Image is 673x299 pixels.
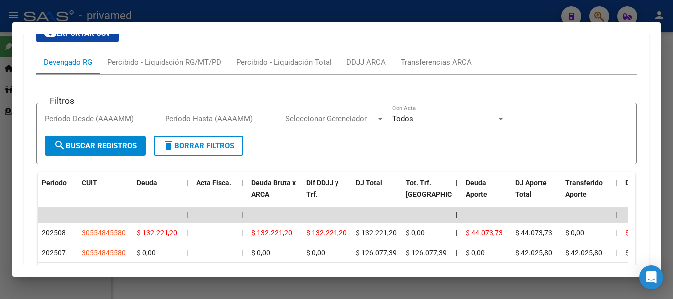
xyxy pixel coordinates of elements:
h3: Filtros [45,95,79,106]
datatable-header-cell: Deuda Aporte [462,172,511,216]
datatable-header-cell: Deuda Contr. [621,172,671,216]
span: $ 0,00 [137,249,156,257]
span: $ 126.077,39 [406,249,447,257]
span: | [186,211,188,219]
span: Dif DDJJ y Trf. [306,179,338,198]
span: Deuda [137,179,157,187]
datatable-header-cell: | [452,172,462,216]
span: 30554845580 [82,229,126,237]
span: Deuda Aporte [466,179,487,198]
span: $ 132.221,20 [306,229,347,237]
span: Deuda Bruta x ARCA [251,179,296,198]
mat-icon: delete [163,139,174,151]
span: | [456,249,457,257]
div: Percibido - Liquidación Total [236,57,332,68]
span: | [186,179,188,187]
span: Deuda Contr. [625,179,666,187]
span: CUIT [82,179,97,187]
span: $ 0,00 [251,249,270,257]
span: | [615,229,617,237]
span: 30554845580 [82,249,126,257]
span: | [456,179,458,187]
span: $ 0,00 [466,249,485,257]
span: Exportar CSV [44,29,111,38]
span: $ 42.025,80 [565,249,602,257]
span: $ 88.147,47 [625,229,662,237]
datatable-header-cell: DJ Total [352,172,402,216]
span: Tot. Trf. [GEOGRAPHIC_DATA] [406,179,474,198]
span: 202507 [42,249,66,257]
div: Open Intercom Messenger [639,265,663,289]
span: Transferido Aporte [565,179,603,198]
datatable-header-cell: CUIT [78,172,133,216]
span: $ 0,00 [565,229,584,237]
span: Todos [392,114,413,123]
span: Seleccionar Gerenciador [285,114,376,123]
span: | [615,211,617,219]
span: | [241,249,243,257]
span: $ 44.073,73 [466,229,503,237]
span: $ 0,00 [625,249,644,257]
span: | [456,211,458,219]
span: | [241,211,243,219]
span: 202508 [42,229,66,237]
span: Buscar Registros [54,141,137,150]
mat-icon: search [54,139,66,151]
span: | [615,179,617,187]
span: | [615,249,617,257]
datatable-header-cell: | [611,172,621,216]
div: Devengado RG [44,57,92,68]
datatable-header-cell: | [237,172,247,216]
span: Acta Fisca. [196,179,231,187]
datatable-header-cell: Transferido Aporte [561,172,611,216]
span: $ 0,00 [406,229,425,237]
div: Percibido - Liquidación RG/MT/PD [107,57,221,68]
datatable-header-cell: Período [38,172,78,216]
span: $ 132.221,20 [356,229,397,237]
span: DJ Aporte Total [515,179,547,198]
button: Buscar Registros [45,136,146,156]
datatable-header-cell: Deuda [133,172,182,216]
datatable-header-cell: Dif DDJJ y Trf. [302,172,352,216]
datatable-header-cell: | [182,172,192,216]
span: $ 42.025,80 [515,249,552,257]
span: | [456,229,457,237]
button: Borrar Filtros [154,136,243,156]
span: | [241,179,243,187]
span: | [241,229,243,237]
span: | [186,229,188,237]
span: $ 126.077,39 [356,249,397,257]
span: $ 132.221,20 [251,229,292,237]
span: $ 132.221,20 [137,229,177,237]
span: | [186,249,188,257]
span: Período [42,179,67,187]
datatable-header-cell: Tot. Trf. Bruto [402,172,452,216]
div: Transferencias ARCA [401,57,472,68]
datatable-header-cell: DJ Aporte Total [511,172,561,216]
span: $ 0,00 [306,249,325,257]
datatable-header-cell: Acta Fisca. [192,172,237,216]
datatable-header-cell: Deuda Bruta x ARCA [247,172,302,216]
span: Borrar Filtros [163,141,234,150]
div: DDJJ ARCA [346,57,386,68]
span: $ 44.073,73 [515,229,552,237]
span: DJ Total [356,179,382,187]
